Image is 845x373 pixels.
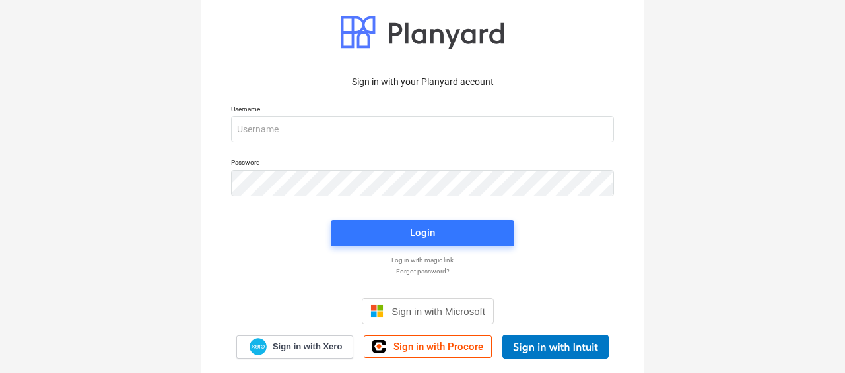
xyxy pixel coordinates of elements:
input: Username [231,116,614,142]
span: Sign in with Microsoft [391,306,485,317]
p: Sign in with your Planyard account [231,75,614,89]
button: Login [331,220,514,246]
img: Microsoft logo [370,304,384,318]
span: Sign in with Procore [393,341,483,353]
img: Xero logo [250,338,267,356]
a: Forgot password? [224,267,621,275]
span: Sign in with Xero [273,341,342,353]
p: Password [231,158,614,169]
p: Username [231,105,614,116]
a: Sign in with Procore [364,335,492,358]
div: Login [410,224,435,241]
a: Sign in with Xero [236,335,354,359]
a: Log in with magic link [224,256,621,264]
